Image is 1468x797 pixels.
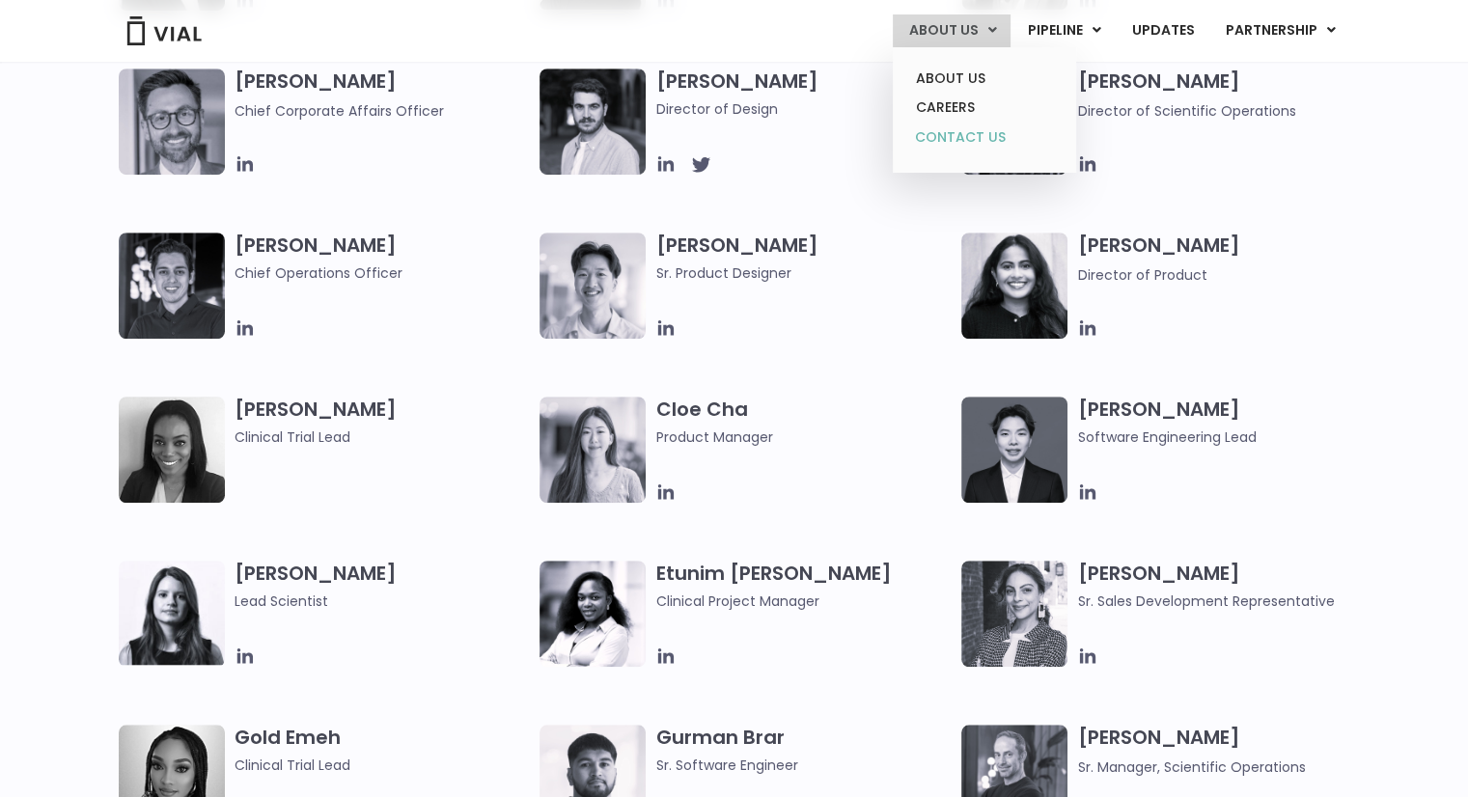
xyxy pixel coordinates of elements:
span: Clinical Project Manager [655,591,952,612]
img: Brennan [540,233,646,339]
span: Sr. Product Designer [655,262,952,284]
h3: [PERSON_NAME] [235,561,531,612]
h3: [PERSON_NAME] [1077,561,1373,612]
img: Smiling woman named Gabriella [961,561,1067,667]
h3: [PERSON_NAME] [655,69,952,120]
h3: [PERSON_NAME] [1077,725,1373,778]
h3: Cloe Cha [655,397,952,448]
h3: [PERSON_NAME] [235,233,531,284]
img: Vial Logo [125,16,203,45]
a: ABOUT US [900,64,1068,94]
span: Chief Operations Officer [235,262,531,284]
img: Headshot of smiling man named Josh [119,233,225,339]
img: A black and white photo of a woman smiling. [119,397,225,503]
a: PARTNERSHIPMenu Toggle [1209,14,1350,47]
img: Headshot of smiling man named Albert [540,69,646,175]
a: PIPELINEMenu Toggle [1011,14,1115,47]
img: Paolo-M [119,69,225,175]
span: Software Engineering Lead [1077,426,1373,448]
span: Clinical Trial Lead [235,426,531,448]
span: Chief Corporate Affairs Officer [235,101,444,121]
a: UPDATES [1116,14,1208,47]
a: ABOUT USMenu Toggle [893,14,1011,47]
span: Lead Scientist [235,591,531,612]
h3: [PERSON_NAME] [1077,397,1373,448]
h3: [PERSON_NAME] [1077,69,1373,122]
h3: [PERSON_NAME] [655,233,952,284]
h3: [PERSON_NAME] [1077,233,1373,286]
h3: Etunim [PERSON_NAME] [655,561,952,612]
span: Product Manager [655,426,952,448]
span: Director of Design [655,98,952,120]
img: Cloe [540,397,646,503]
span: Director of Scientific Operations [1077,101,1295,121]
img: Smiling woman named Dhruba [961,233,1067,339]
h3: Gold Emeh [235,725,531,776]
span: Sr. Manager, Scientific Operations [1077,757,1305,777]
img: Image of smiling woman named Etunim [540,561,646,667]
img: Headshot of smiling woman named Elia [119,561,225,665]
span: Director of Product [1077,265,1206,285]
span: Clinical Trial Lead [235,755,531,776]
h3: [PERSON_NAME] [235,397,531,448]
a: CAREERS [900,93,1068,123]
h3: [PERSON_NAME] [235,69,531,122]
span: Sr. Sales Development Representative [1077,591,1373,612]
span: Sr. Software Engineer [655,755,952,776]
a: CONTACT US [900,123,1068,153]
h3: Gurman Brar [655,725,952,776]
